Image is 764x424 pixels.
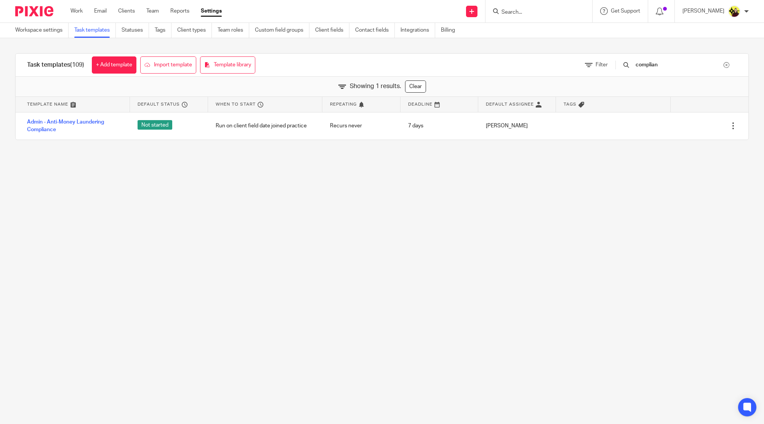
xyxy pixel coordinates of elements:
[315,23,349,38] a: Client fields
[486,101,534,108] span: Default assignee
[27,101,68,108] span: Template name
[478,116,556,135] div: [PERSON_NAME]
[330,101,357,108] span: Repeating
[400,116,478,135] div: 7 days
[118,7,135,15] a: Clients
[146,7,159,15] a: Team
[138,101,180,108] span: Default status
[635,61,724,69] input: Search...
[200,56,255,74] a: Template library
[564,101,577,108] span: Tags
[70,62,84,68] span: (109)
[170,7,189,15] a: Reports
[138,120,172,130] span: Not started
[400,23,435,38] a: Integrations
[94,7,107,15] a: Email
[322,116,400,135] div: Recurs never
[140,56,196,74] a: Import template
[441,23,461,38] a: Billing
[15,6,53,16] img: Pixie
[408,101,432,108] span: Deadline
[255,23,309,38] a: Custom field groups
[27,61,84,69] h1: Task templates
[201,7,222,15] a: Settings
[218,23,249,38] a: Team roles
[155,23,171,38] a: Tags
[596,62,608,67] span: Filter
[70,7,83,15] a: Work
[15,23,69,38] a: Workspace settings
[216,101,256,108] span: When to start
[405,80,426,93] a: Clear
[611,8,640,14] span: Get Support
[74,23,116,38] a: Task templates
[501,9,569,16] input: Search
[177,23,212,38] a: Client types
[682,7,724,15] p: [PERSON_NAME]
[728,5,740,18] img: Megan-Starbridge.jpg
[92,56,136,74] a: + Add template
[208,116,322,135] div: Run on client field date joined practice
[27,118,122,134] a: Admin - Anti-Money Laundering Compliance
[122,23,149,38] a: Statuses
[350,82,401,91] span: Showing 1 results.
[355,23,395,38] a: Contact fields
